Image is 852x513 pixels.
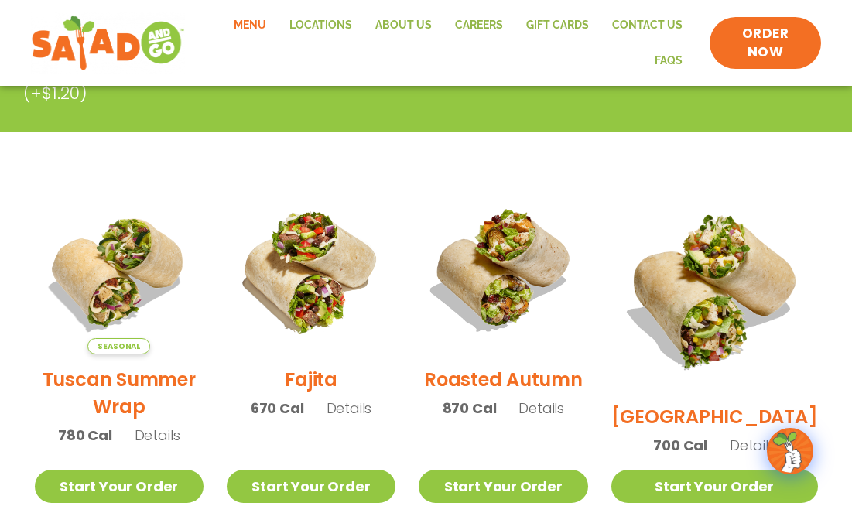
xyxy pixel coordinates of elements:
img: Product photo for Tuscan Summer Wrap [35,185,204,354]
span: Seasonal [87,338,150,354]
span: 780 Cal [58,425,112,446]
span: Details [327,398,372,418]
img: Product photo for Roasted Autumn Wrap [419,185,587,354]
span: 670 Cal [251,398,304,419]
span: 870 Cal [443,398,497,419]
a: ORDER NOW [710,17,821,70]
a: Start Your Order [227,470,395,503]
img: Product photo for BBQ Ranch Wrap [611,185,818,392]
span: Details [730,436,775,455]
span: Details [518,398,564,418]
a: Locations [278,8,364,43]
a: Menu [222,8,278,43]
img: wpChatIcon [768,429,812,473]
a: About Us [364,8,443,43]
img: new-SAG-logo-768×292 [31,12,185,74]
a: Careers [443,8,515,43]
span: 700 Cal [653,435,707,456]
span: Details [135,426,180,445]
nav: Menu [200,8,694,78]
h2: [GEOGRAPHIC_DATA] [611,403,818,430]
a: GIFT CARDS [515,8,601,43]
img: Product photo for Fajita Wrap [227,185,395,354]
h2: Tuscan Summer Wrap [35,366,204,420]
a: Start Your Order [419,470,587,503]
h2: Roasted Autumn [424,366,583,393]
h2: Fajita [285,366,337,393]
span: ORDER NOW [725,25,806,62]
a: FAQs [643,43,694,79]
a: Start Your Order [35,470,204,503]
a: Start Your Order [611,470,818,503]
a: Contact Us [601,8,694,43]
